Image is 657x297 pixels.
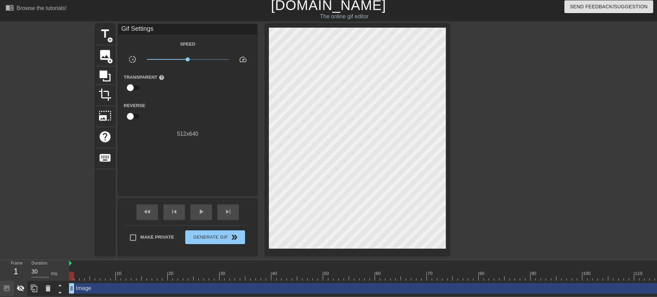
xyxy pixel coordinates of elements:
[98,151,112,164] span: keyboard
[428,270,434,277] div: 70
[143,208,151,216] span: fast_rewind
[272,270,278,277] div: 40
[31,261,47,266] label: Duration
[223,12,466,21] div: The online gif editor
[180,41,195,48] label: Speed
[188,233,242,241] span: Generate Gif
[98,109,112,122] span: photo_size_select_large
[119,130,257,138] div: 512 x 640
[239,55,247,64] span: speed
[124,102,145,109] label: Reverse
[119,24,257,35] div: Gif Settings
[224,208,232,216] span: skip_next
[531,270,537,277] div: 90
[635,270,644,277] div: 110
[583,270,592,277] div: 100
[11,265,21,278] div: 1
[98,88,112,101] span: crop
[98,27,112,40] span: title
[324,270,330,277] div: 50
[68,285,75,292] span: drag_handle
[51,270,57,277] div: ms
[107,58,113,64] span: add_circle
[220,270,226,277] div: 30
[107,37,113,43] span: add_circle
[6,3,67,14] a: Browse the tutorials!
[570,2,648,11] span: Send Feedback/Suggestion
[98,48,112,61] span: image
[98,130,112,143] span: help
[124,74,165,81] label: Transparent
[564,0,653,13] button: Send Feedback/Suggestion
[6,3,14,12] span: menu_book
[116,270,123,277] div: 10
[170,208,178,216] span: skip_previous
[479,270,486,277] div: 80
[197,208,205,216] span: play_arrow
[128,55,137,64] span: slow_motion_video
[17,5,67,11] div: Browse the tutorials!
[159,75,165,80] span: help
[230,233,238,241] span: double_arrow
[376,270,382,277] div: 60
[168,270,175,277] div: 20
[140,234,174,241] span: Make Private
[185,230,245,244] button: Generate Gif
[6,260,26,280] div: Frame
